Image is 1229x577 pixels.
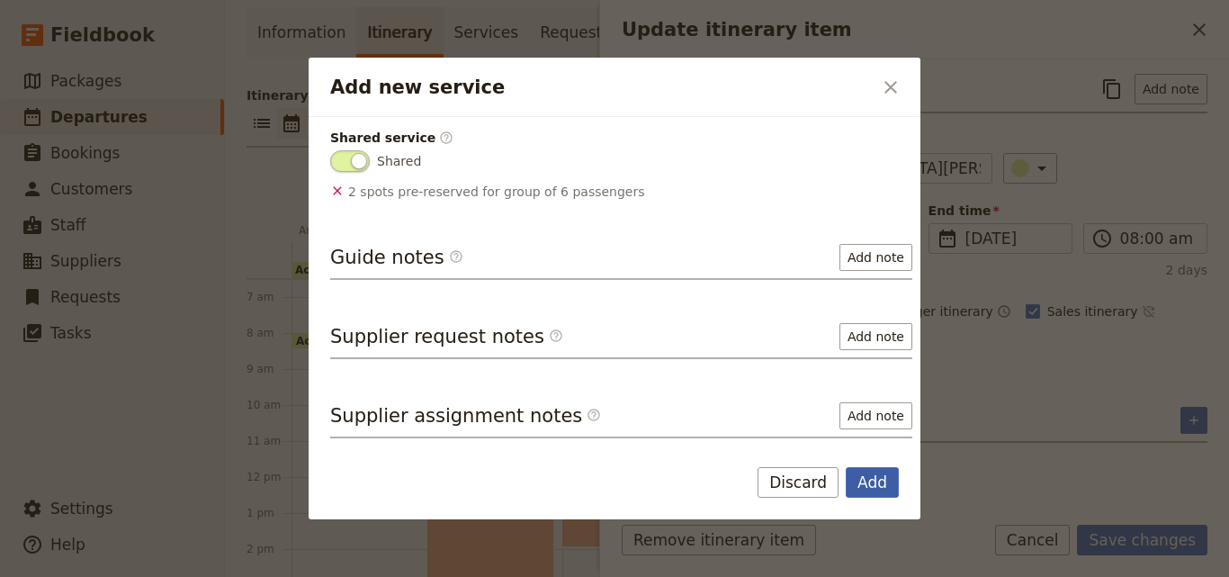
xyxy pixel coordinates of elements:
span: ​ [449,249,463,271]
h3: Supplier assignment notes [330,402,601,429]
button: Add [846,467,899,498]
span: ​ [549,329,563,350]
div: Shared service [330,129,912,147]
button: Add note [839,402,912,429]
h3: Supplier request notes [330,323,563,350]
span: ​ [587,408,601,429]
h2: Add new service [330,74,872,101]
span: ​ [449,249,463,264]
button: Add note [839,323,912,350]
span: Shared [377,152,421,170]
button: Add note [839,244,912,271]
span: ​ [587,408,601,422]
button: Discard [758,467,839,498]
span: ​ [549,329,563,343]
p: 2 spots pre-reserved for group of 6 passengers [330,183,912,201]
span: ​ [439,131,453,145]
button: Close dialog [875,72,906,103]
h3: Guide notes [330,244,463,271]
